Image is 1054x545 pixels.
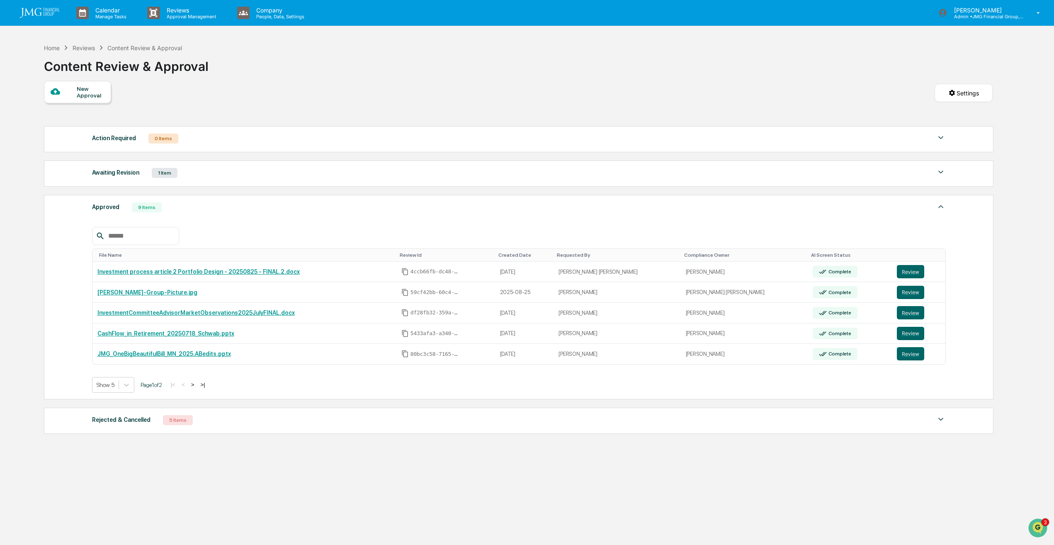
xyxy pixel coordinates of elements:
p: Calendar [89,7,131,14]
a: Review [897,286,940,299]
div: 9 Items [132,202,162,212]
div: Complete [827,290,851,295]
p: People, Data, Settings [250,14,308,19]
div: Complete [827,269,851,275]
div: 1 Item [152,168,177,178]
button: Settings [935,84,993,102]
td: [PERSON_NAME] [554,303,680,324]
img: caret [936,202,946,212]
div: We're available if you need us! [37,72,114,78]
span: Page 1 of 2 [141,382,162,388]
div: Home [44,44,60,51]
img: 1746055101610-c473b297-6a78-478c-a979-82029cc54cd1 [17,136,23,142]
div: Complete [827,331,851,336]
div: Toggle SortBy [684,252,804,258]
span: Preclearance [17,170,53,178]
a: InvestmentCommitteeAdvisorMarketObservations2025JulyFINAL.docx [97,309,295,316]
div: 5 Items [163,415,193,425]
p: Admin • JMG Financial Group, Ltd. [947,14,1025,19]
div: Toggle SortBy [557,252,677,258]
span: 59cf42bb-60c4-48ef-9434-21b22acfe7e3 [410,289,460,296]
td: [DATE] [495,262,554,282]
img: 1746055101610-c473b297-6a78-478c-a979-82029cc54cd1 [17,113,23,120]
button: Review [897,306,924,319]
a: Review [897,327,940,340]
a: 🔎Data Lookup [5,182,56,197]
button: See all [129,90,151,100]
span: 80bc3c58-7165-4f1b-bce2-ae11a031436b [410,351,460,358]
div: Action Required [92,133,136,144]
a: [PERSON_NAME]-Group-Picture.jpg [97,289,197,296]
span: Copy Id [401,268,409,275]
td: [PERSON_NAME] [681,344,808,364]
div: Approved [92,202,119,212]
a: Investment process article 2 Portfolio Design - 20250825 - FINAL.2.docx [97,268,300,275]
p: Company [250,7,308,14]
td: [DATE] [495,344,554,364]
img: 8933085812038_c878075ebb4cc5468115_72.jpg [17,63,32,78]
a: Review [897,306,940,319]
button: Review [897,265,924,278]
span: [PERSON_NAME] [26,113,67,119]
button: |< [168,381,178,388]
img: 1746055101610-c473b297-6a78-478c-a979-82029cc54cd1 [8,63,23,78]
span: 5433afa3-a340-45a9-b8e4-282aca45f52c [410,330,460,337]
div: 🖐️ [8,170,15,177]
button: Review [897,327,924,340]
div: Content Review & Approval [44,52,209,74]
span: [DATE] [73,113,90,119]
span: df28fb32-359a-48e6-951b-2702d639b105 [410,309,460,316]
div: Awaiting Revision [92,167,139,178]
a: CashFlow_in_Retirement_20250718_Schwab.pptx [97,330,234,337]
div: Past conversations [8,92,56,99]
div: Rejected & Cancelled [92,414,151,425]
a: Review [897,265,940,278]
td: [PERSON_NAME] [681,303,808,324]
div: Content Review & Approval [107,44,182,51]
td: [PERSON_NAME] [681,262,808,282]
span: Copy Id [401,309,409,316]
button: Review [897,286,924,299]
span: • [69,113,72,119]
span: [PERSON_NAME] [26,135,67,142]
div: Complete [827,310,851,316]
td: [PERSON_NAME] [PERSON_NAME] [681,282,808,303]
div: 🗄️ [60,170,67,177]
span: • [69,135,72,142]
div: Toggle SortBy [99,252,393,258]
p: Manage Tasks [89,14,131,19]
span: 4ccb66fb-dc48-4dbd-bf42-e936413ba452 [410,268,460,275]
div: Toggle SortBy [400,252,492,258]
span: Pylon [83,206,100,212]
p: Approval Management [160,14,221,19]
button: >| [198,381,207,388]
a: 🖐️Preclearance [5,166,57,181]
div: 0 Items [148,134,178,144]
img: caret [936,133,946,143]
img: logo [20,8,60,18]
td: [PERSON_NAME] [681,324,808,344]
a: Powered byPylon [58,205,100,212]
td: [PERSON_NAME] [554,344,680,364]
div: Start new chat [37,63,136,72]
td: 2025-08-25 [495,282,554,303]
td: [PERSON_NAME] [PERSON_NAME] [554,262,680,282]
p: Reviews [160,7,221,14]
span: Copy Id [401,330,409,337]
div: 🔎 [8,186,15,193]
span: Copy Id [401,350,409,358]
img: caret [936,414,946,424]
span: Attestations [68,170,103,178]
p: How can we help? [8,17,151,31]
div: New Approval [77,85,104,99]
a: Review [897,347,940,360]
iframe: Open customer support [1027,518,1050,540]
div: Toggle SortBy [498,252,551,258]
div: Complete [827,351,851,357]
span: Copy Id [401,289,409,296]
img: Jack Rasmussen [8,127,22,141]
img: Jack Rasmussen [8,105,22,118]
td: [PERSON_NAME] [554,282,680,303]
td: [DATE] [495,303,554,324]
